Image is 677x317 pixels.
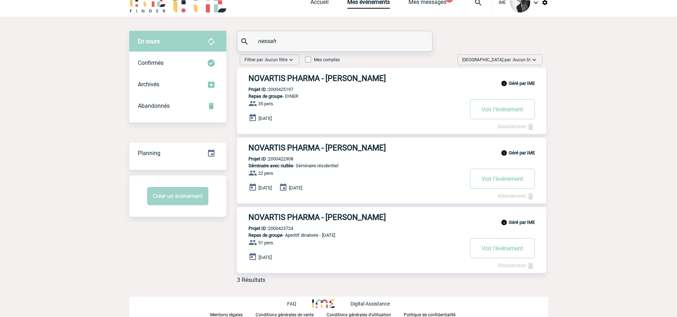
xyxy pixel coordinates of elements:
span: Repas de groupe [248,93,282,99]
b: Géré par IME [509,150,535,155]
div: Retrouvez ici tous vos événements organisés par date et état d'avancement [129,143,226,164]
b: Projet ID : [248,87,268,92]
a: Abandonner [498,262,535,269]
img: info_black_24dp.svg [501,80,507,87]
h3: NOVARTIS PHARMA - [PERSON_NAME] [248,74,463,83]
span: [DATE] [258,255,272,260]
span: Filtrer par : [245,56,287,63]
span: [DATE] [258,116,272,121]
span: Aucun tri [513,57,531,62]
p: Digital Assistance [350,301,390,307]
h3: NOVARTIS PHARMA - [PERSON_NAME] [248,213,463,222]
button: Voir l'événement [470,169,535,189]
div: Retrouvez ici tous les événements que vous avez décidé d'archiver [129,74,226,95]
a: NOVARTIS PHARMA - [PERSON_NAME] [237,143,546,152]
b: Géré par IME [509,81,535,86]
span: Séminaire avec nuitée [248,163,293,168]
p: 2000422908 [237,156,293,162]
span: 22 pers. [258,170,274,176]
button: Créer un événement [147,187,208,205]
span: 35 pers. [258,101,274,106]
b: Projet ID : [248,226,268,231]
span: 51 pers. [258,240,274,245]
div: Retrouvez ici tous vos évènements avant confirmation [129,31,226,52]
a: NOVARTIS PHARMA - [PERSON_NAME] [237,74,546,83]
p: FAQ [287,301,296,307]
a: Planning [129,142,226,163]
p: 2000423724 [237,226,293,231]
a: Abandonner [498,123,535,130]
img: baseline_expand_more_white_24dp-b.png [287,56,295,63]
span: Planning [138,150,160,157]
h3: NOVARTIS PHARMA - [PERSON_NAME] [248,143,463,152]
input: Rechercher un événement par son nom [256,36,415,46]
b: Géré par IME [509,220,535,225]
a: Abandonner [498,193,535,199]
label: Mes comptes [305,57,340,62]
p: - Séminaire résidentiel [237,163,463,168]
p: - DINER [237,93,463,99]
img: baseline_expand_more_white_24dp-b.png [531,56,538,63]
span: Repas de groupe [248,232,282,238]
span: [DATE] [289,185,302,191]
img: info_black_24dp.svg [501,219,507,226]
span: Archivés [138,81,159,88]
span: En cours [138,38,160,45]
button: Voir l'événement [470,238,535,258]
img: info_black_24dp.svg [501,150,507,156]
span: [DATE] [258,185,272,191]
img: http://www.idealmeetingsevents.fr/ [312,299,334,308]
span: [GEOGRAPHIC_DATA] par : [462,56,531,63]
a: NOVARTIS PHARMA - [PERSON_NAME] [237,213,546,222]
span: Aucun filtre [265,57,287,62]
p: 2000425197 [237,87,293,92]
span: Confirmés [138,59,164,66]
p: - Aperitif dinatoire - [DATE] [237,232,463,238]
a: FAQ [287,300,312,307]
span: Abandonnés [138,102,170,109]
button: Voir l'événement [470,99,535,119]
div: Retrouvez ici tous vos événements annulés [129,95,226,117]
div: 3 Résultats [237,277,265,283]
b: Projet ID : [248,156,268,162]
